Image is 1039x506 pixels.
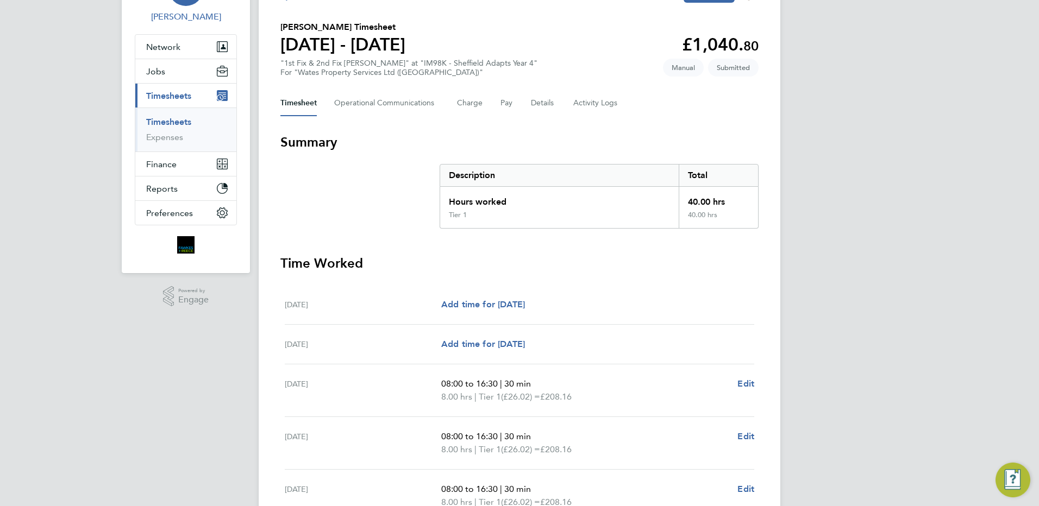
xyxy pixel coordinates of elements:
button: Engage Resource Center [996,463,1030,497]
span: 08:00 to 16:30 [441,431,498,441]
span: Timesheets [146,91,191,101]
button: Preferences [135,201,236,225]
span: Network [146,42,180,52]
button: Charge [457,90,483,116]
span: 30 min [504,378,531,389]
div: Hours worked [440,187,679,211]
div: [DATE] [285,377,441,403]
span: Robyn Clarke [135,10,237,23]
span: Add time for [DATE] [441,299,525,309]
a: Powered byEngage [163,286,209,307]
span: Edit [737,378,754,389]
span: Reports [146,184,178,194]
span: This timesheet is Submitted. [708,59,759,77]
span: 30 min [504,484,531,494]
div: Timesheets [135,107,236,151]
button: Timesheets [135,84,236,107]
button: Jobs [135,59,236,83]
a: Expenses [146,132,183,142]
div: 40.00 hrs [679,187,758,211]
img: bromak-logo-retina.png [177,236,195,254]
a: Go to home page [135,236,237,254]
span: 30 min [504,431,531,441]
span: (£26.02) = [501,444,540,454]
div: 40.00 hrs [679,211,758,228]
span: | [500,378,502,389]
span: Powered by [178,286,209,295]
span: 8.00 hrs [441,444,472,454]
span: This timesheet was manually created. [663,59,704,77]
a: Edit [737,483,754,496]
span: £208.16 [540,444,572,454]
h1: [DATE] - [DATE] [280,34,405,55]
button: Timesheet [280,90,317,116]
div: Tier 1 [449,211,467,219]
div: Total [679,165,758,186]
span: Finance [146,159,177,169]
button: Network [135,35,236,59]
button: Reports [135,176,236,200]
a: Add time for [DATE] [441,298,525,311]
span: Edit [737,431,754,441]
span: | [500,431,502,441]
span: Preferences [146,208,193,218]
button: Details [531,90,556,116]
div: Summary [440,164,759,229]
span: Tier 1 [479,443,501,456]
a: Add time for [DATE] [441,338,525,351]
div: Description [440,165,679,186]
span: | [474,391,477,402]
button: Finance [135,152,236,176]
a: Edit [737,430,754,443]
div: [DATE] [285,430,441,456]
span: Engage [178,295,209,305]
span: Edit [737,484,754,494]
span: 08:00 to 16:30 [441,484,498,494]
app-decimal: £1,040. [682,34,759,55]
span: Jobs [146,66,165,77]
a: Edit [737,377,754,390]
a: Timesheets [146,117,191,127]
div: For "Wates Property Services Ltd ([GEOGRAPHIC_DATA])" [280,68,537,77]
div: [DATE] [285,298,441,311]
div: [DATE] [285,338,441,351]
h2: [PERSON_NAME] Timesheet [280,21,405,34]
span: (£26.02) = [501,391,540,402]
h3: Time Worked [280,255,759,272]
span: 80 [743,38,759,54]
h3: Summary [280,134,759,151]
span: 08:00 to 16:30 [441,378,498,389]
span: | [474,444,477,454]
span: £208.16 [540,391,572,402]
button: Activity Logs [573,90,619,116]
button: Pay [500,90,514,116]
div: "1st Fix & 2nd Fix [PERSON_NAME]" at "IM98K - Sheffield Adapts Year 4" [280,59,537,77]
span: 8.00 hrs [441,391,472,402]
span: Tier 1 [479,390,501,403]
span: Add time for [DATE] [441,339,525,349]
button: Operational Communications [334,90,440,116]
span: | [500,484,502,494]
